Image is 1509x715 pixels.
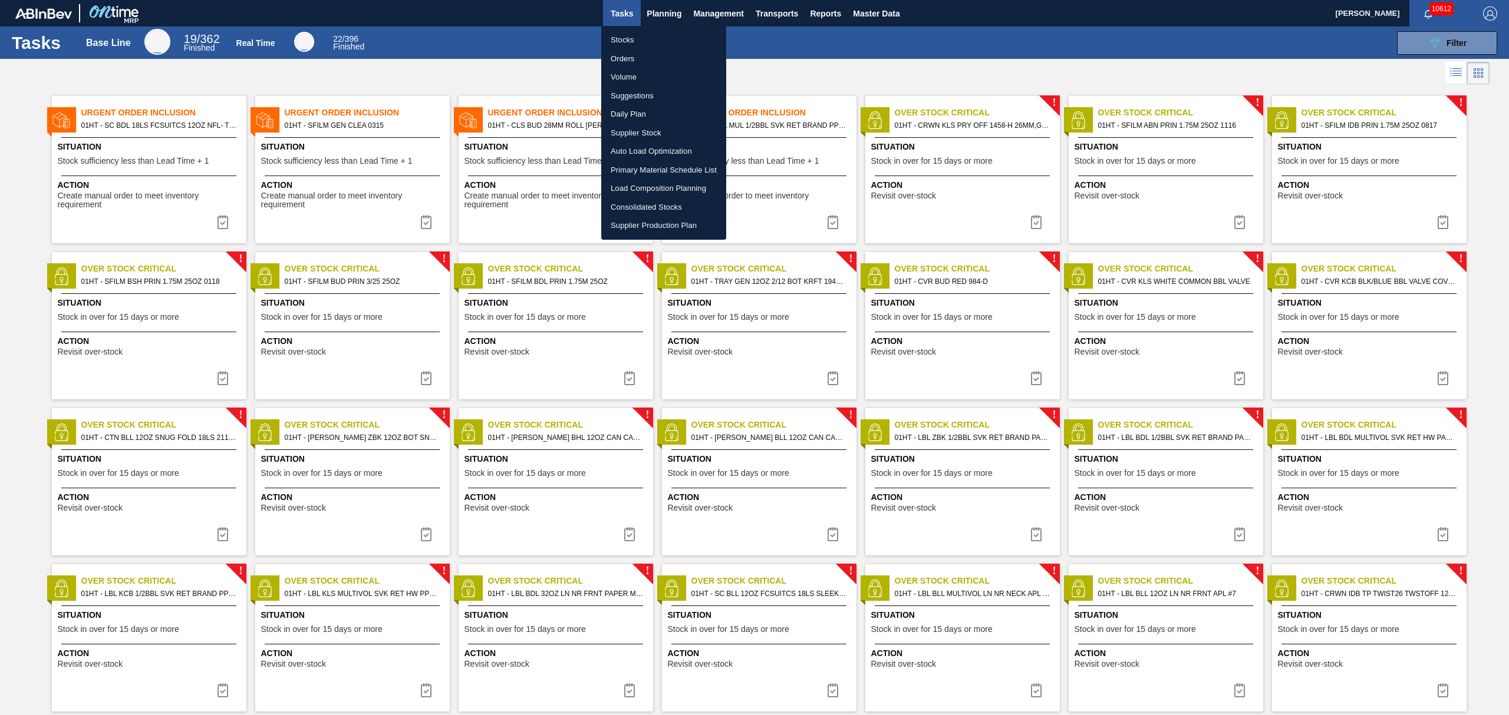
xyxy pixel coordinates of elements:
a: Supplier Stock [601,124,726,143]
a: Daily Plan [601,105,726,124]
a: Primary Material Schedule List [601,161,726,180]
a: Supplier Production Plan [601,216,726,235]
a: Auto Load Optimization [601,142,726,161]
a: Suggestions [601,87,726,105]
a: Orders [601,49,726,68]
a: Volume [601,68,726,87]
a: Consolidated Stocks [601,198,726,217]
a: Load Composition Planning [601,179,726,198]
a: Stocks [601,31,726,49]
